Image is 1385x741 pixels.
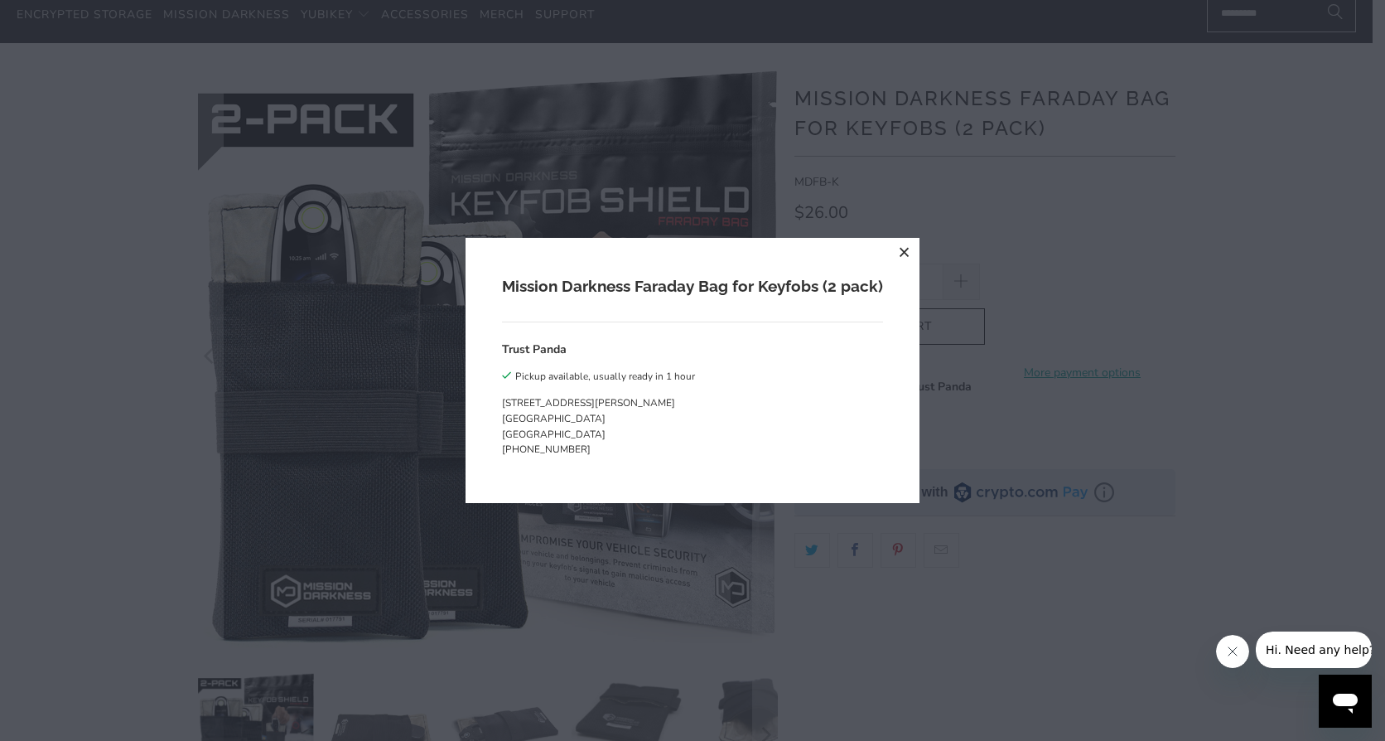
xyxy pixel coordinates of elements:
[890,238,919,268] button: close
[502,443,591,456] a: [PHONE_NUMBER]
[1216,635,1249,668] iframe: Close message
[502,274,883,298] h2: Mission Darkness Faraday Bag for Keyfobs (2 pack)
[502,395,695,443] p: [STREET_ADDRESS][PERSON_NAME] [GEOGRAPHIC_DATA] [GEOGRAPHIC_DATA]
[502,341,567,358] h3: Trust Panda
[1319,675,1372,728] iframe: Button to launch messaging window
[515,367,695,385] div: Pickup available, usually ready in 1 hour
[1256,632,1372,668] iframe: Message from company
[10,12,119,25] span: Hi. Need any help?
